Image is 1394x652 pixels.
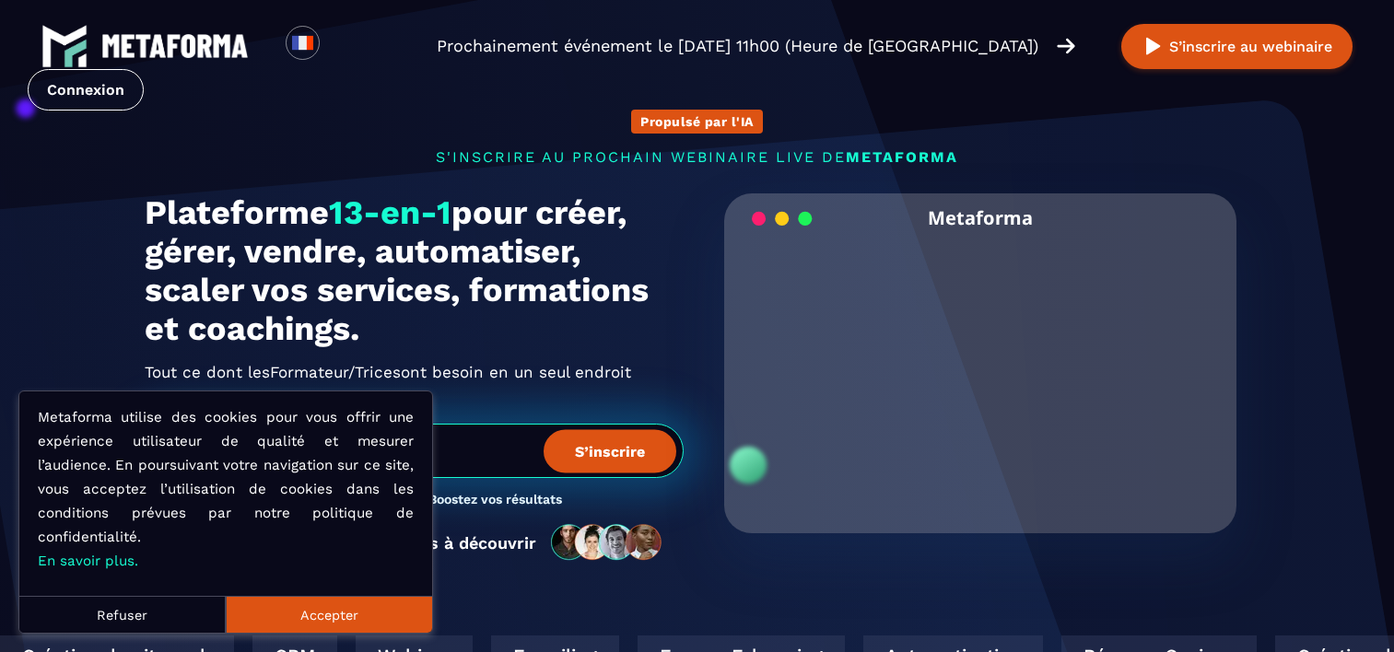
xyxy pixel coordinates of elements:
[145,357,684,387] h2: Tout ce dont les ont besoin en un seul endroit
[928,193,1033,242] h2: Metaforma
[38,405,414,573] p: Metaforma utilise des cookies pour vous offrir une expérience utilisateur de qualité et mesurer l...
[428,492,562,509] h3: Boostez vos résultats
[335,35,349,57] input: Search for option
[28,69,144,111] a: Connexion
[101,34,249,58] img: logo
[270,357,401,387] span: Formateur/Trices
[320,26,365,66] div: Search for option
[1057,36,1075,56] img: arrow-right
[291,31,314,54] img: fr
[738,242,1224,484] video: Your browser does not support the video tag.
[544,429,676,472] button: S’inscrire
[846,148,958,166] span: METAFORMA
[41,23,88,69] img: logo
[38,553,138,569] a: En savoir plus.
[437,33,1038,59] p: Prochainement événement le [DATE] 11h00 (Heure de [GEOGRAPHIC_DATA])
[1121,24,1353,69] button: S’inscrire au webinaire
[145,148,1250,166] p: s'inscrire au prochain webinaire live de
[145,193,684,348] h1: Plateforme pour créer, gérer, vendre, automatiser, scaler vos services, formations et coachings.
[19,596,226,633] button: Refuser
[545,523,669,562] img: community-people
[226,596,432,633] button: Accepter
[1142,35,1165,58] img: play
[329,193,451,232] span: 13-en-1
[752,210,813,227] img: loading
